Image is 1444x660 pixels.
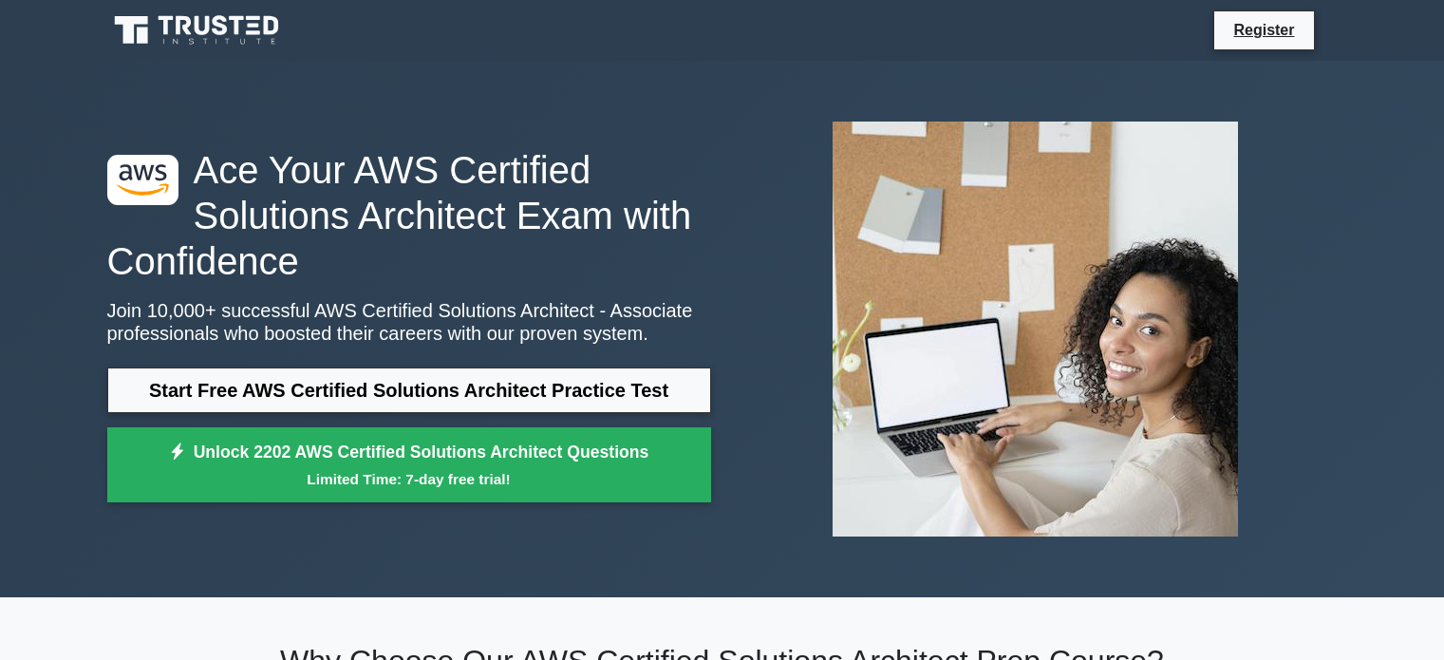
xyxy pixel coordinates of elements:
[1222,18,1305,42] a: Register
[131,468,687,490] small: Limited Time: 7-day free trial!
[107,427,711,503] a: Unlock 2202 AWS Certified Solutions Architect QuestionsLimited Time: 7-day free trial!
[107,147,711,284] h1: Ace Your AWS Certified Solutions Architect Exam with Confidence
[107,368,711,413] a: Start Free AWS Certified Solutions Architect Practice Test
[107,299,711,345] p: Join 10,000+ successful AWS Certified Solutions Architect - Associate professionals who boosted t...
